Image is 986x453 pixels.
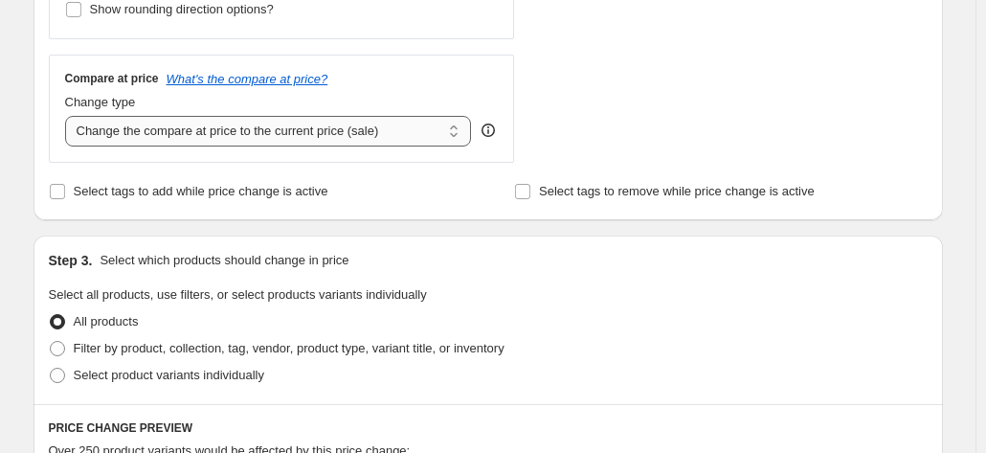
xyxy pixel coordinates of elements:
[539,184,815,198] span: Select tags to remove while price change is active
[479,121,498,140] div: help
[100,251,348,270] p: Select which products should change in price
[167,72,328,86] button: What's the compare at price?
[74,184,328,198] span: Select tags to add while price change is active
[74,314,139,328] span: All products
[49,420,928,436] h6: PRICE CHANGE PREVIEW
[65,95,136,109] span: Change type
[74,341,504,355] span: Filter by product, collection, tag, vendor, product type, variant title, or inventory
[49,251,93,270] h2: Step 3.
[90,2,274,16] span: Show rounding direction options?
[74,368,264,382] span: Select product variants individually
[65,71,159,86] h3: Compare at price
[49,287,427,302] span: Select all products, use filters, or select products variants individually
